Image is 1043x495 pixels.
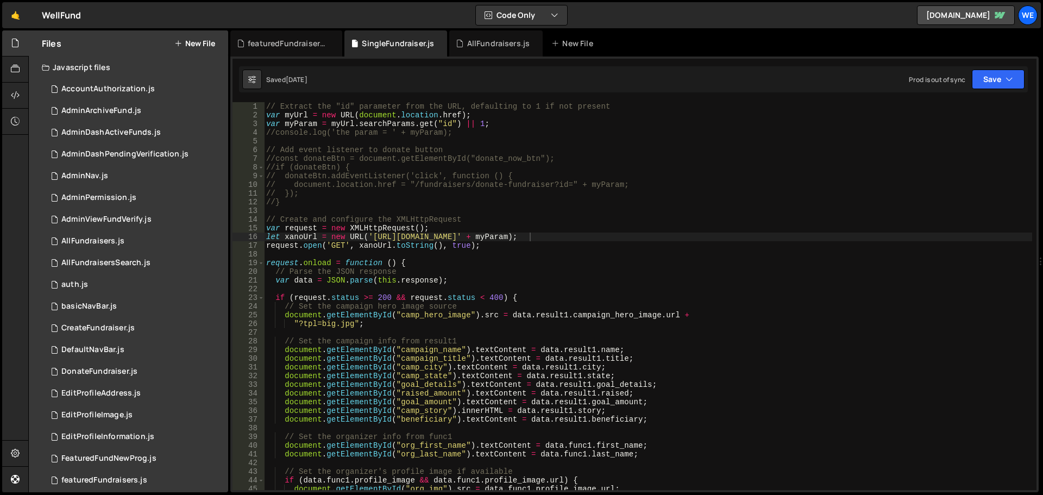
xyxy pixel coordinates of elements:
a: [DOMAIN_NAME] [917,5,1015,25]
div: EditProfileAddress.js [61,389,141,398]
div: 42 [233,459,265,467]
h2: Files [42,37,61,49]
div: DonateFundraiser.js [61,367,137,377]
div: 26 [233,319,265,328]
div: AccountAuthorization.js [61,84,155,94]
div: 13134/37567.js [42,404,228,426]
div: EditProfileImage.js [61,410,133,420]
div: 15 [233,224,265,233]
div: 1 [233,102,265,111]
div: 13134/35729.js [42,274,228,296]
div: 24 [233,302,265,311]
div: featuredFundraisers.js [248,38,329,49]
div: 8 [233,163,265,172]
div: 32 [233,372,265,380]
div: 13 [233,206,265,215]
div: 14 [233,215,265,224]
div: [DATE] [286,75,307,84]
div: 22 [233,285,265,293]
div: 13134/38583.js [42,143,228,165]
div: 13134/35733.js [42,448,228,469]
div: 43 [233,467,265,476]
div: 3 [233,120,265,128]
div: AdminDashActiveFunds.js [61,128,161,137]
div: 18 [233,250,265,259]
div: 11 [233,189,265,198]
div: 27 [233,328,265,337]
div: Saved [266,75,307,84]
div: 39 [233,433,265,441]
div: 13134/32526.js [42,296,228,317]
div: 37 [233,415,265,424]
div: FeaturedFundNewProg.js [61,454,156,463]
a: We [1018,5,1038,25]
div: 23 [233,293,265,302]
div: AllFundraisersSearch.js [61,258,150,268]
div: AdminNav.js [61,171,108,181]
div: 29 [233,346,265,354]
div: 13134/38478.js [42,165,228,187]
div: CreateFundraiser.js [61,323,135,333]
div: 17 [233,241,265,250]
div: AdminArchiveFund.js [61,106,141,116]
div: 12 [233,198,265,206]
div: 38 [233,424,265,433]
div: AllFundraisers.js [61,236,124,246]
div: AdminDashPendingVerification.js [61,149,189,159]
a: 🤙 [2,2,29,28]
button: Save [972,70,1025,89]
div: 13134/33398.js [42,230,228,252]
div: 13134/33196.js [42,78,228,100]
div: Prod is out of sync [909,75,965,84]
div: AllFundraisers.js [467,38,530,49]
div: 9 [233,172,265,180]
div: 21 [233,276,265,285]
div: WellFund [42,9,81,22]
button: Code Only [476,5,567,25]
div: 13134/38502.js [42,100,228,122]
div: 13134/38584.js [42,209,228,230]
div: 44 [233,476,265,485]
div: 13134/38490.js [42,122,228,143]
div: 13134/32527.js [42,469,228,491]
div: 34 [233,389,265,398]
div: EditProfileInformation.js [61,432,154,442]
div: basicNavBar.js [61,302,117,311]
button: New File [174,39,215,48]
div: 13134/37569.js [42,383,228,404]
div: Javascript files [29,57,228,78]
div: New File [551,38,597,49]
div: 13134/37568.js [42,426,228,448]
div: featuredFundraisers.js [61,475,147,485]
div: AdminViewFundVerify.js [61,215,152,224]
div: 6 [233,146,265,154]
div: 28 [233,337,265,346]
div: 13134/37549.js [42,252,228,274]
div: 2 [233,111,265,120]
div: SingleFundraiser.js [362,38,434,49]
div: 13134/33556.js [42,339,228,361]
div: 4 [233,128,265,137]
div: 7 [233,154,265,163]
div: 31 [233,363,265,372]
div: 19 [233,259,265,267]
div: 35 [233,398,265,406]
div: 40 [233,441,265,450]
div: 13134/38480.js [42,187,228,209]
div: 13134/33480.js [42,361,228,383]
div: 13134/33197.js [42,317,228,339]
div: 5 [233,137,265,146]
div: AdminPermission.js [61,193,136,203]
div: 10 [233,180,265,189]
div: 20 [233,267,265,276]
div: 33 [233,380,265,389]
div: 16 [233,233,265,241]
div: auth.js [61,280,88,290]
div: 36 [233,406,265,415]
div: 45 [233,485,265,493]
div: DefaultNavBar.js [61,345,124,355]
div: 41 [233,450,265,459]
div: 25 [233,311,265,319]
div: 30 [233,354,265,363]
